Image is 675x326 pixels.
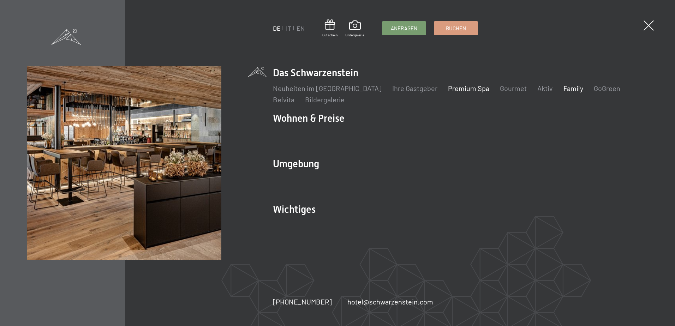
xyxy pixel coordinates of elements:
a: [PHONE_NUMBER] [273,297,332,307]
a: Ihre Gastgeber [392,84,437,92]
span: [PHONE_NUMBER] [273,297,332,306]
a: EN [297,24,305,32]
a: IT [286,24,291,32]
span: Gutschein [322,32,337,37]
a: Gutschein [322,19,337,37]
a: Premium Spa [448,84,489,92]
a: hotel@schwarzenstein.com [347,297,433,307]
span: Bildergalerie [345,32,364,37]
a: Buchen [434,22,478,35]
a: DE [273,24,281,32]
a: GoGreen [594,84,620,92]
span: Buchen [446,25,466,32]
a: Aktiv [537,84,553,92]
a: Neuheiten im [GEOGRAPHIC_DATA] [273,84,382,92]
a: Gourmet [500,84,527,92]
a: Belvita [273,95,294,104]
span: Anfragen [391,25,417,32]
a: Bildergalerie [305,95,345,104]
a: Family [563,84,583,92]
a: Anfragen [382,22,426,35]
a: Bildergalerie [345,20,364,37]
